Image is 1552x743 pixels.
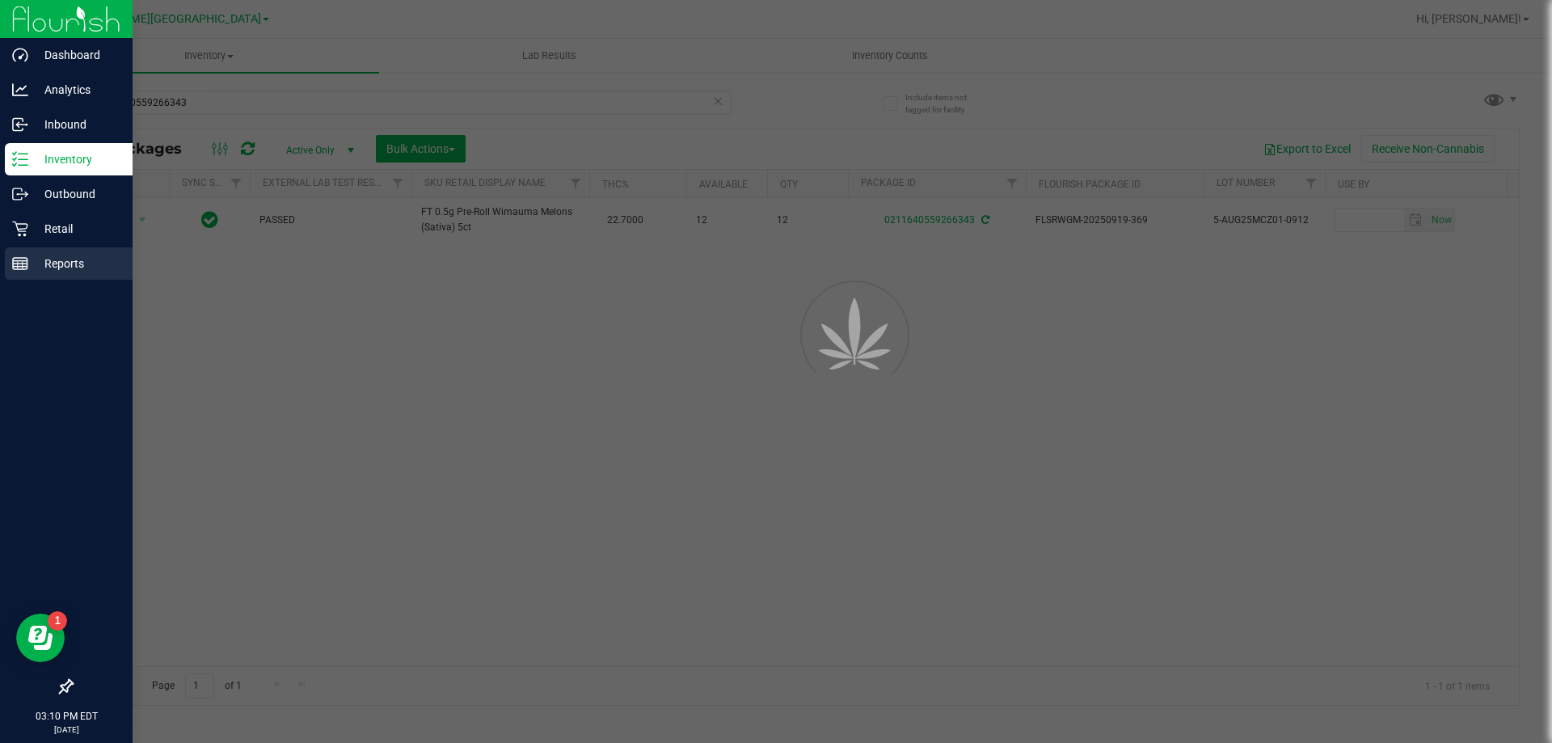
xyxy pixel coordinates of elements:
[48,611,67,631] iframe: Resource center unread badge
[12,82,28,98] inline-svg: Analytics
[12,151,28,167] inline-svg: Inventory
[12,255,28,272] inline-svg: Reports
[28,150,125,169] p: Inventory
[12,221,28,237] inline-svg: Retail
[16,614,65,662] iframe: Resource center
[28,184,125,204] p: Outbound
[28,45,125,65] p: Dashboard
[28,80,125,99] p: Analytics
[28,115,125,134] p: Inbound
[28,219,125,239] p: Retail
[12,186,28,202] inline-svg: Outbound
[12,116,28,133] inline-svg: Inbound
[7,709,125,724] p: 03:10 PM EDT
[28,254,125,273] p: Reports
[12,47,28,63] inline-svg: Dashboard
[7,724,125,736] p: [DATE]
